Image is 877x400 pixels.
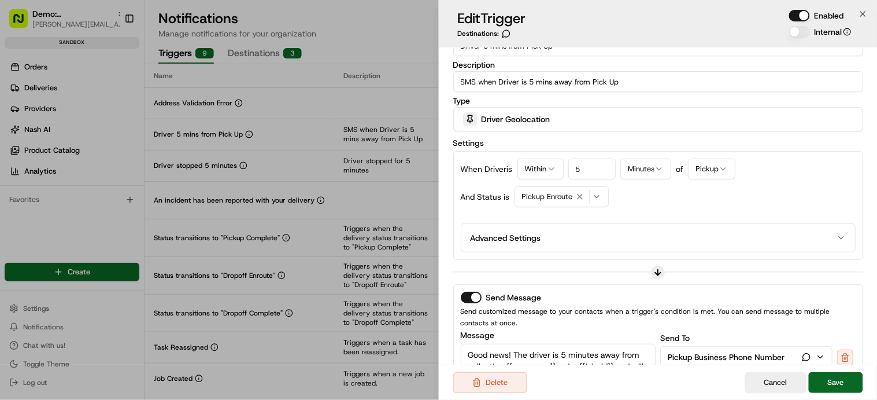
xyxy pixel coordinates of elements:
span: [DATE] [102,179,126,189]
label: Type [453,97,864,105]
label: Message [461,331,656,339]
span: • [96,179,100,189]
p: Pickup Business Phone Number [668,351,785,363]
label: Internal [815,26,852,38]
span: Driver Geolocation [482,113,550,125]
span: [PERSON_NAME] [36,211,94,220]
span: [DATE] [102,211,126,220]
div: Past conversations [12,151,77,160]
img: 4920774857489_3d7f54699973ba98c624_72.jpg [24,111,45,131]
span: • [96,211,100,220]
p: Send customized message to your contacts when a trigger's condition is met. You can send message ... [461,306,856,329]
img: Grace Nketiah [12,200,30,218]
a: 💻API Documentation [93,254,190,275]
span: Pylon [115,287,140,296]
p: Welcome 👋 [12,46,210,65]
label: Enabled [815,10,844,21]
label: Send To [660,333,690,343]
a: Powered byPylon [82,287,140,296]
div: We're available if you need us! [52,122,159,131]
div: 📗 [12,260,21,269]
a: 📗Knowledge Base [7,254,93,275]
button: Driver Geolocation [453,107,864,131]
h3: Edit Trigger [458,9,526,28]
button: Delete [453,372,527,393]
div: of [676,159,856,179]
input: Enter trigger description [453,71,864,92]
button: Internal [843,28,852,36]
span: Knowledge Base [23,259,88,270]
button: Advanced Settings [466,229,851,247]
span: API Documentation [109,259,186,270]
label: Send Message [486,293,542,302]
button: Save [809,372,863,393]
div: Destinations: [458,29,526,38]
div: Start new chat [52,111,190,122]
button: Pickup Enroute [515,186,609,207]
p: When Driver is [461,163,513,175]
img: 1736555255976-a54dd68f-1ca7-489b-9aae-adbdc363a1c4 [23,211,32,221]
input: Clear [30,75,191,87]
label: Advanced Settings [471,234,541,242]
button: Pickup Business Phone Number [661,347,832,368]
button: Start new chat [197,114,210,128]
button: See all [179,148,210,162]
img: Frederick Szydlowski [12,168,30,187]
button: Cancel [745,372,806,393]
div: 💻 [98,260,107,269]
img: 1736555255976-a54dd68f-1ca7-489b-9aae-adbdc363a1c4 [12,111,32,131]
label: Description [453,61,864,69]
img: Nash [12,12,35,35]
p: And Status is [461,191,510,203]
label: Settings [453,138,484,148]
span: [PERSON_NAME] [36,179,94,189]
span: Pickup Enroute [522,192,573,202]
